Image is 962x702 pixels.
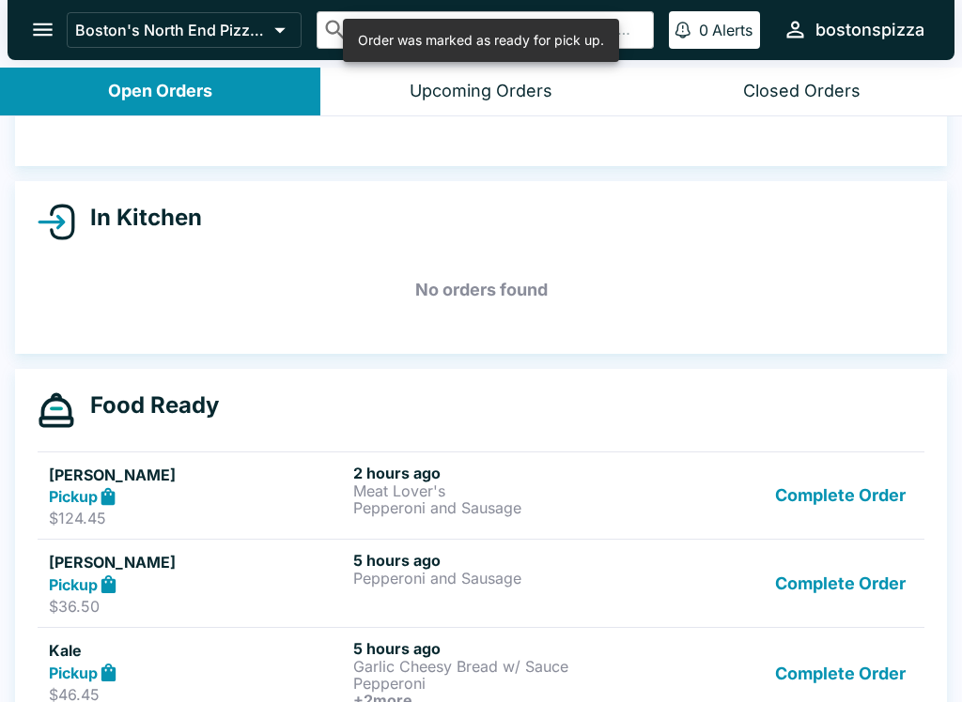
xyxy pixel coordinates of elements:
p: Boston's North End Pizza Bakery [75,21,267,39]
p: Pepperoni [353,675,650,692]
div: Closed Orders [743,81,861,102]
button: Boston's North End Pizza Bakery [67,12,302,48]
h6: 2 hours ago [353,464,650,482]
button: Complete Order [768,464,913,528]
h4: Food Ready [75,391,219,420]
p: Pepperoni and Sausage [353,570,650,587]
h4: In Kitchen [75,204,202,232]
h5: Kale [49,639,346,662]
div: Open Orders [108,81,212,102]
p: 0 [699,21,708,39]
a: [PERSON_NAME]Pickup$124.452 hours agoMeat Lover'sPepperoni and SausageComplete Order [38,451,924,540]
div: Order was marked as ready for pick up. [358,24,604,56]
a: [PERSON_NAME]Pickup$36.505 hours agoPepperoni and SausageComplete Order [38,539,924,627]
strong: Pickup [49,664,98,682]
h6: 5 hours ago [353,639,650,658]
strong: Pickup [49,575,98,594]
h5: [PERSON_NAME] [49,551,346,573]
h5: No orders found [38,256,924,324]
p: Pepperoni and Sausage [353,499,650,516]
p: $36.50 [49,597,346,616]
p: Meat Lover's [353,482,650,499]
h5: [PERSON_NAME] [49,464,346,486]
p: Alerts [712,21,753,39]
button: bostonspizza [775,9,932,50]
button: Complete Order [768,551,913,616]
p: $124.45 [49,509,346,527]
div: Upcoming Orders [410,81,552,102]
div: bostonspizza [815,19,924,41]
p: Garlic Cheesy Bread w/ Sauce [353,658,650,675]
strong: Pickup [49,487,98,506]
button: open drawer [19,6,67,53]
h6: 5 hours ago [353,551,650,570]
